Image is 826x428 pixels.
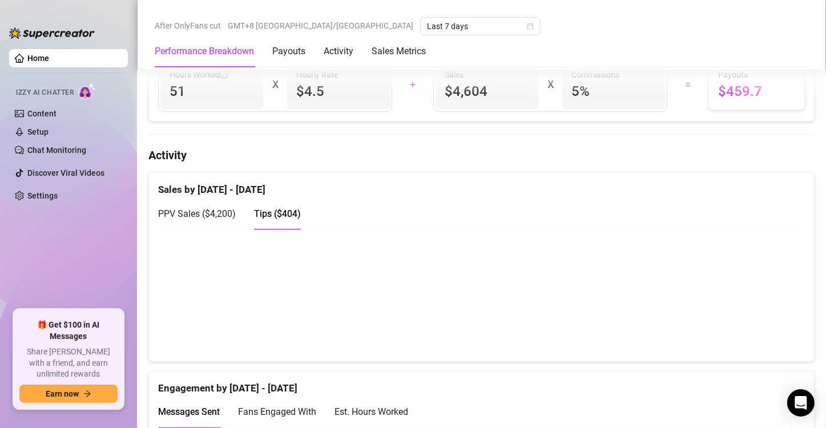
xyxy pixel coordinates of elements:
a: Settings [27,191,58,200]
button: Earn nowarrow-right [19,385,118,403]
div: Payouts [272,45,305,58]
div: Sales Metrics [372,45,426,58]
article: Hourly Rate [296,68,338,81]
div: + [399,75,426,94]
article: Commissions [571,68,619,81]
span: $4.5 [296,82,381,100]
span: After OnlyFans cut [155,17,221,34]
span: arrow-right [83,390,91,398]
span: $459.7 [718,82,795,100]
span: PPV Sales ( $4,200 ) [158,208,236,219]
div: Performance Breakdown [155,45,254,58]
span: 5 % [571,82,656,100]
span: $4,604 [445,82,529,100]
h4: Activity [148,147,815,163]
div: X [272,75,278,94]
div: Activity [324,45,353,58]
span: Tips ( $404 ) [254,208,301,219]
span: Hours Worked [170,68,228,81]
div: = [674,75,702,94]
div: Engagement by [DATE] - [DATE] [158,372,805,396]
div: Sales by [DATE] - [DATE] [158,173,805,197]
span: Izzy AI Chatter [16,87,74,98]
img: logo-BBDzfeDw.svg [9,27,95,39]
a: Chat Monitoring [27,146,86,155]
a: Discover Viral Videos [27,168,104,177]
span: Last 7 days [427,18,533,35]
div: X [547,75,553,94]
div: Open Intercom Messenger [787,389,815,417]
span: Payouts [718,68,795,81]
span: Fans Engaged With [238,406,316,417]
span: Earn now [46,389,79,398]
span: GMT+8 [GEOGRAPHIC_DATA]/[GEOGRAPHIC_DATA] [228,17,413,34]
a: Content [27,109,57,118]
a: Setup [27,127,49,136]
span: calendar [527,23,534,30]
span: 🎁 Get $100 in AI Messages [19,320,118,342]
span: Sales [445,68,529,81]
img: AI Chatter [78,83,96,99]
a: Home [27,54,49,63]
span: Messages Sent [158,406,220,417]
span: Share [PERSON_NAME] with a friend, and earn unlimited rewards [19,346,118,380]
div: Est. Hours Worked [335,405,408,419]
span: info-circle [220,71,228,79]
span: 51 [170,82,254,100]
